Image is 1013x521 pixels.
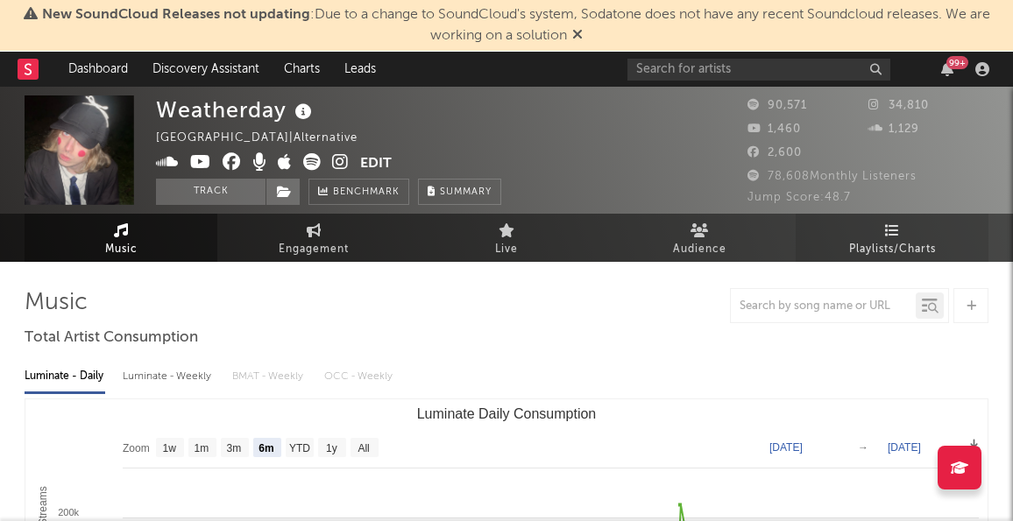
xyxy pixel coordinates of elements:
div: [GEOGRAPHIC_DATA] | Alternative [156,128,378,149]
a: Dashboard [56,52,140,87]
a: Discovery Assistant [140,52,272,87]
div: Luminate - Daily [25,362,105,391]
span: 78,608 Monthly Listeners [747,171,917,182]
span: 1,460 [747,123,801,135]
span: Playlists/Charts [849,239,936,260]
text: Luminate Daily Consumption [417,406,597,421]
text: Zoom [123,442,150,454]
a: Playlists/Charts [796,214,988,262]
span: Dismiss [572,29,583,43]
span: : Due to a change to SoundCloud's system, Sodatone does not have any recent Soundcloud releases. ... [42,8,990,43]
text: 1m [195,442,209,454]
span: Total Artist Consumption [25,327,198,349]
span: Audience [673,239,726,260]
button: 99+ [941,62,953,76]
span: 1,129 [868,123,919,135]
span: Jump Score: 48.7 [747,192,851,203]
span: Live [495,239,518,260]
span: 90,571 [747,100,807,111]
a: Benchmark [308,179,409,205]
text: 6m [259,442,273,454]
a: Engagement [217,214,410,262]
text: → [858,441,868,454]
text: [DATE] [888,441,921,454]
button: Edit [360,153,392,175]
a: Charts [272,52,332,87]
text: 1y [326,442,337,454]
span: Benchmark [333,182,400,203]
text: 1w [163,442,177,454]
button: Summary [418,179,501,205]
span: Music [105,239,138,260]
div: 99 + [946,56,968,69]
span: Summary [440,187,492,197]
span: 2,600 [747,147,802,158]
text: All [358,442,369,454]
div: Weatherday [156,95,316,124]
text: 3m [227,442,242,454]
input: Search for artists [627,59,890,81]
text: YTD [289,442,310,454]
div: Luminate - Weekly [123,362,215,391]
text: 200k [58,507,79,517]
span: Engagement [279,239,349,260]
span: 34,810 [868,100,929,111]
text: [DATE] [769,441,803,454]
input: Search by song name or URL [731,299,916,313]
a: Audience [603,214,796,262]
span: New SoundCloud Releases not updating [42,8,310,22]
a: Music [25,214,217,262]
a: Live [410,214,603,262]
a: Leads [332,52,388,87]
button: Track [156,179,266,205]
